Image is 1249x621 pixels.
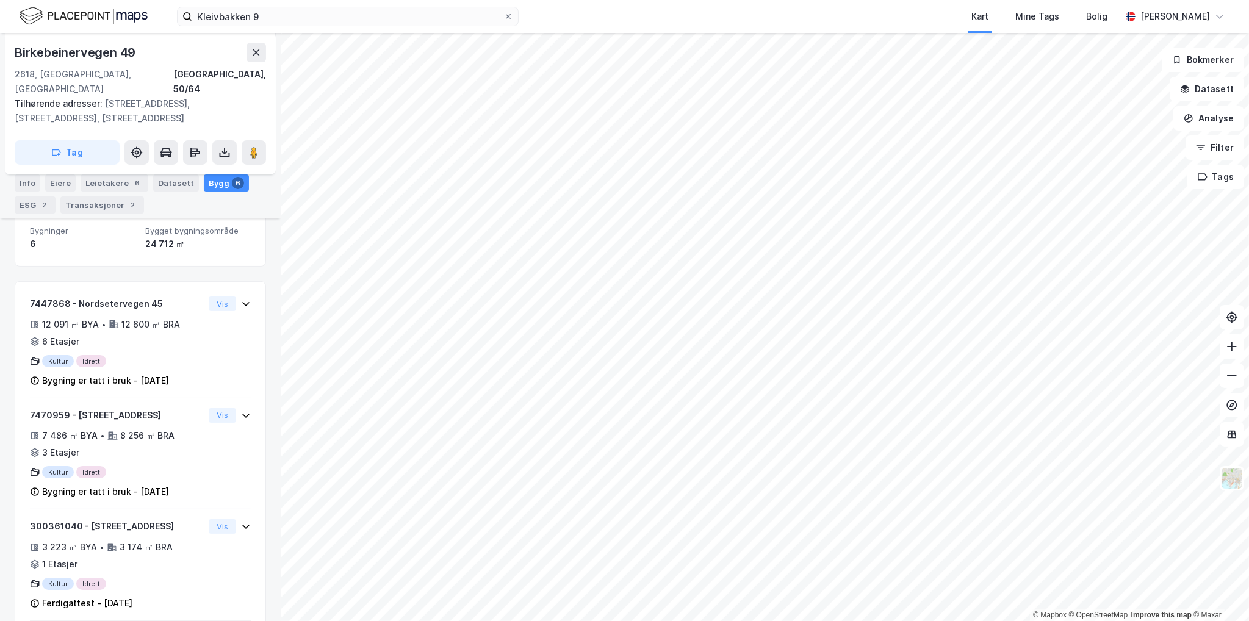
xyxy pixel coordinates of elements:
[971,9,988,24] div: Kart
[145,226,251,236] span: Bygget bygningsområde
[127,199,139,211] div: 2
[42,317,99,332] div: 12 091 ㎡ BYA
[1188,562,1249,621] iframe: Chat Widget
[153,174,199,192] div: Datasett
[209,408,236,423] button: Vis
[145,237,251,251] div: 24 712 ㎡
[15,98,105,109] span: Tilhørende adresser:
[209,519,236,534] button: Vis
[42,445,79,460] div: 3 Etasjer
[1131,611,1192,619] a: Improve this map
[42,334,79,349] div: 6 Etasjer
[30,519,204,534] div: 300361040 - [STREET_ADDRESS]
[1069,611,1128,619] a: OpenStreetMap
[30,408,204,423] div: 7470959 - [STREET_ADDRESS]
[100,431,105,440] div: •
[60,196,144,214] div: Transaksjoner
[15,96,256,126] div: [STREET_ADDRESS], [STREET_ADDRESS], [STREET_ADDRESS]
[120,540,173,555] div: 3 174 ㎡ BRA
[15,140,120,165] button: Tag
[20,5,148,27] img: logo.f888ab2527a4732fd821a326f86c7f29.svg
[120,428,175,443] div: 8 256 ㎡ BRA
[38,199,51,211] div: 2
[15,196,56,214] div: ESG
[15,43,138,62] div: Birkebeinervegen 49
[1015,9,1059,24] div: Mine Tags
[42,596,132,611] div: Ferdigattest - [DATE]
[42,428,98,443] div: 7 486 ㎡ BYA
[131,177,143,189] div: 6
[1086,9,1107,24] div: Bolig
[45,174,76,192] div: Eiere
[173,67,266,96] div: [GEOGRAPHIC_DATA], 50/64
[99,542,104,552] div: •
[204,174,249,192] div: Bygg
[1162,48,1244,72] button: Bokmerker
[42,484,169,499] div: Bygning er tatt i bruk - [DATE]
[232,177,244,189] div: 6
[42,373,169,388] div: Bygning er tatt i bruk - [DATE]
[1187,165,1244,189] button: Tags
[101,320,106,329] div: •
[15,67,173,96] div: 2618, [GEOGRAPHIC_DATA], [GEOGRAPHIC_DATA]
[1173,106,1244,131] button: Analyse
[30,237,135,251] div: 6
[42,540,97,555] div: 3 223 ㎡ BYA
[1170,77,1244,101] button: Datasett
[15,174,40,192] div: Info
[1220,467,1244,490] img: Z
[30,226,135,236] span: Bygninger
[1186,135,1244,160] button: Filter
[121,317,180,332] div: 12 600 ㎡ BRA
[1033,611,1067,619] a: Mapbox
[30,296,204,311] div: 7447868 - Nordsetervegen 45
[209,296,236,311] button: Vis
[42,557,77,572] div: 1 Etasjer
[81,174,148,192] div: Leietakere
[1140,9,1210,24] div: [PERSON_NAME]
[192,7,503,26] input: Søk på adresse, matrikkel, gårdeiere, leietakere eller personer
